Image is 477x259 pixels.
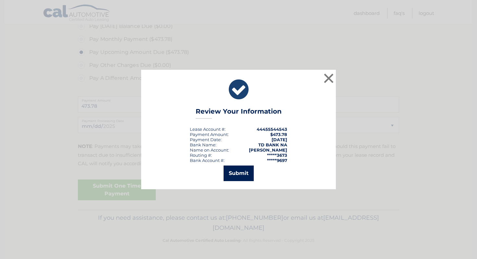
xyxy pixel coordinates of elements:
[224,166,254,181] button: Submit
[190,137,221,142] span: Payment Date
[190,137,222,142] div: :
[196,107,282,119] h3: Review Your Information
[190,153,212,158] div: Routing #:
[272,137,287,142] span: [DATE]
[190,158,225,163] div: Bank Account #:
[249,147,287,153] strong: [PERSON_NAME]
[270,132,287,137] span: $473.78
[322,72,335,85] button: ×
[190,147,229,153] div: Name on Account:
[257,127,287,132] strong: 44455544543
[190,132,229,137] div: Payment Amount:
[190,127,226,132] div: Lease Account #:
[190,142,216,147] div: Bank Name:
[258,142,287,147] strong: TD BANK NA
